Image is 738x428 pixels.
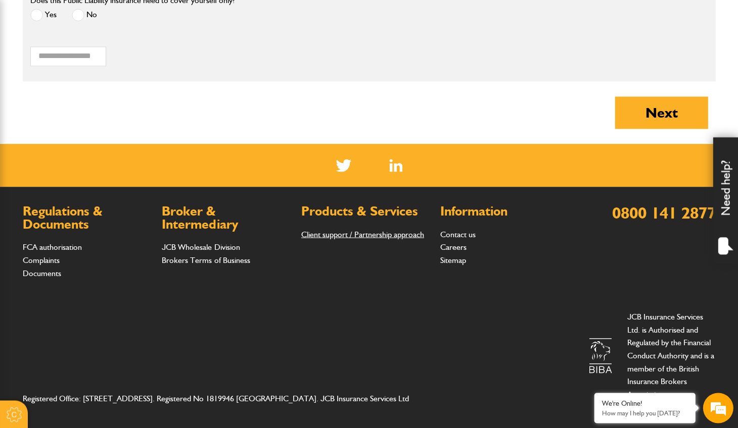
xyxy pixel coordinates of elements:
[30,9,57,21] label: Yes
[440,229,476,239] a: Contact us
[627,310,715,400] p: JCB Insurance Services Ltd. is Authorised and Regulated by the Financial Conduct Authority and is...
[162,204,291,230] h2: Broker & Intermediary
[137,311,183,325] em: Start Chat
[23,255,60,264] a: Complaints
[615,96,708,129] button: Next
[602,399,687,408] div: We're Online!
[13,153,184,175] input: Enter your phone number
[336,159,351,172] img: Twitter
[440,242,467,251] a: Careers
[602,409,687,417] p: How may I help you today?
[166,5,190,29] div: Minimize live chat window
[389,159,403,172] img: Linked In
[23,392,431,405] address: Registered Office: [STREET_ADDRESS]. Registered No 1819946 [GEOGRAPHIC_DATA]. JCB Insurance Servi...
[440,204,569,218] h2: Information
[162,255,250,264] a: Brokers Terms of Business
[23,204,152,230] h2: Regulations & Documents
[389,159,403,172] a: LinkedIn
[13,123,184,145] input: Enter your email address
[23,268,61,278] a: Documents
[72,9,97,21] label: No
[162,242,240,251] a: JCB Wholesale Division
[440,255,466,264] a: Sitemap
[53,57,170,70] div: Chat with us now
[301,204,430,218] h2: Products & Services
[612,202,715,222] a: 0800 141 2877
[713,137,738,263] div: Need help?
[23,242,82,251] a: FCA authorisation
[13,93,184,116] input: Enter your last name
[13,183,184,302] textarea: Type your message and hit 'Enter'
[17,56,42,70] img: d_20077148190_company_1631870298795_20077148190
[301,229,424,239] a: Client support / Partnership approach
